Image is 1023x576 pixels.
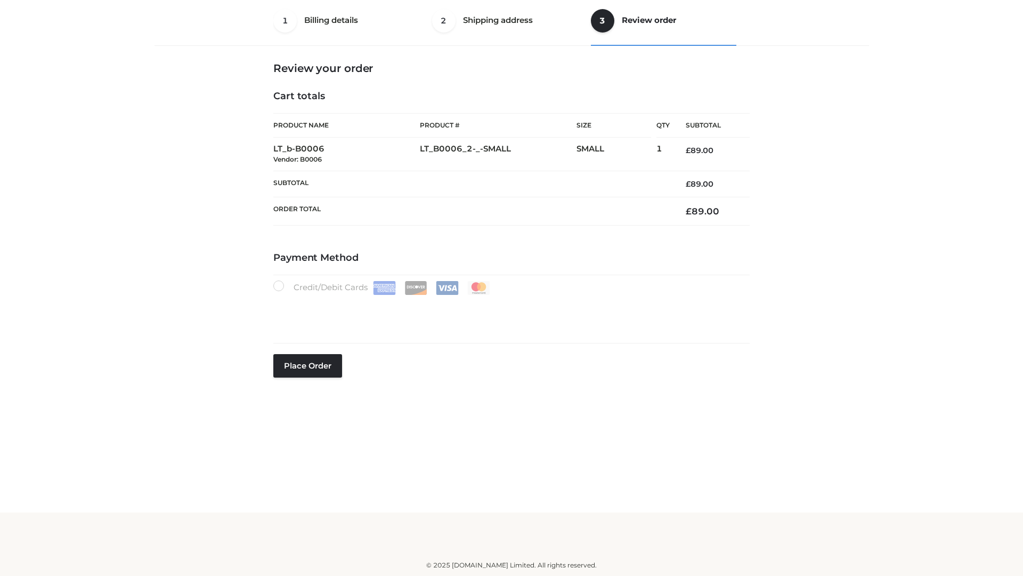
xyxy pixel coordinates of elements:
th: Order Total [273,197,670,226]
h3: Review your order [273,62,750,75]
label: Credit/Debit Cards [273,281,491,295]
span: £ [686,179,691,189]
h4: Payment Method [273,252,750,264]
th: Size [577,114,651,138]
bdi: 89.00 [686,179,713,189]
th: Qty [656,113,670,138]
bdi: 89.00 [686,146,713,155]
div: © 2025 [DOMAIN_NAME] Limited. All rights reserved. [158,560,865,571]
button: Place order [273,354,342,378]
iframe: Secure payment input frame [271,293,748,332]
img: Visa [436,281,459,295]
bdi: 89.00 [686,206,719,217]
td: LT_B0006_2-_-SMALL [420,138,577,171]
img: Discover [404,281,427,295]
span: £ [686,146,691,155]
td: LT_b-B0006 [273,138,420,171]
img: Amex [373,281,396,295]
th: Product # [420,113,577,138]
th: Product Name [273,113,420,138]
img: Mastercard [467,281,490,295]
td: SMALL [577,138,656,171]
span: £ [686,206,692,217]
td: 1 [656,138,670,171]
th: Subtotal [273,171,670,197]
h4: Cart totals [273,91,750,102]
small: Vendor: B0006 [273,155,322,163]
th: Subtotal [670,114,750,138]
